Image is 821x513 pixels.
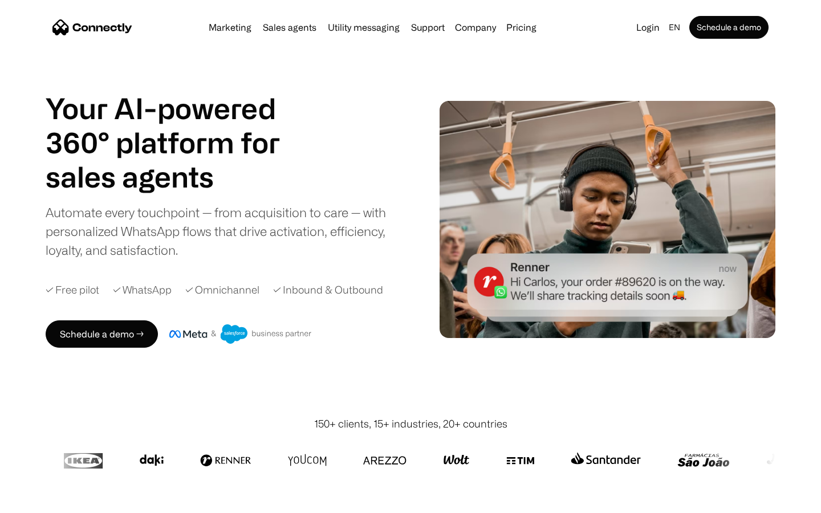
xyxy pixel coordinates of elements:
[46,282,99,298] div: ✓ Free pilot
[669,19,680,35] div: en
[46,91,308,160] h1: Your AI-powered 360° platform for
[113,282,172,298] div: ✓ WhatsApp
[46,160,308,194] h1: sales agents
[689,16,769,39] a: Schedule a demo
[502,23,541,32] a: Pricing
[46,320,158,348] a: Schedule a demo →
[323,23,404,32] a: Utility messaging
[23,493,68,509] ul: Language list
[258,23,321,32] a: Sales agents
[169,324,312,344] img: Meta and Salesforce business partner badge.
[455,19,496,35] div: Company
[46,203,405,259] div: Automate every touchpoint — from acquisition to care — with personalized WhatsApp flows that driv...
[407,23,449,32] a: Support
[185,282,259,298] div: ✓ Omnichannel
[204,23,256,32] a: Marketing
[273,282,383,298] div: ✓ Inbound & Outbound
[314,416,507,431] div: 150+ clients, 15+ industries, 20+ countries
[11,492,68,509] aside: Language selected: English
[632,19,664,35] a: Login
